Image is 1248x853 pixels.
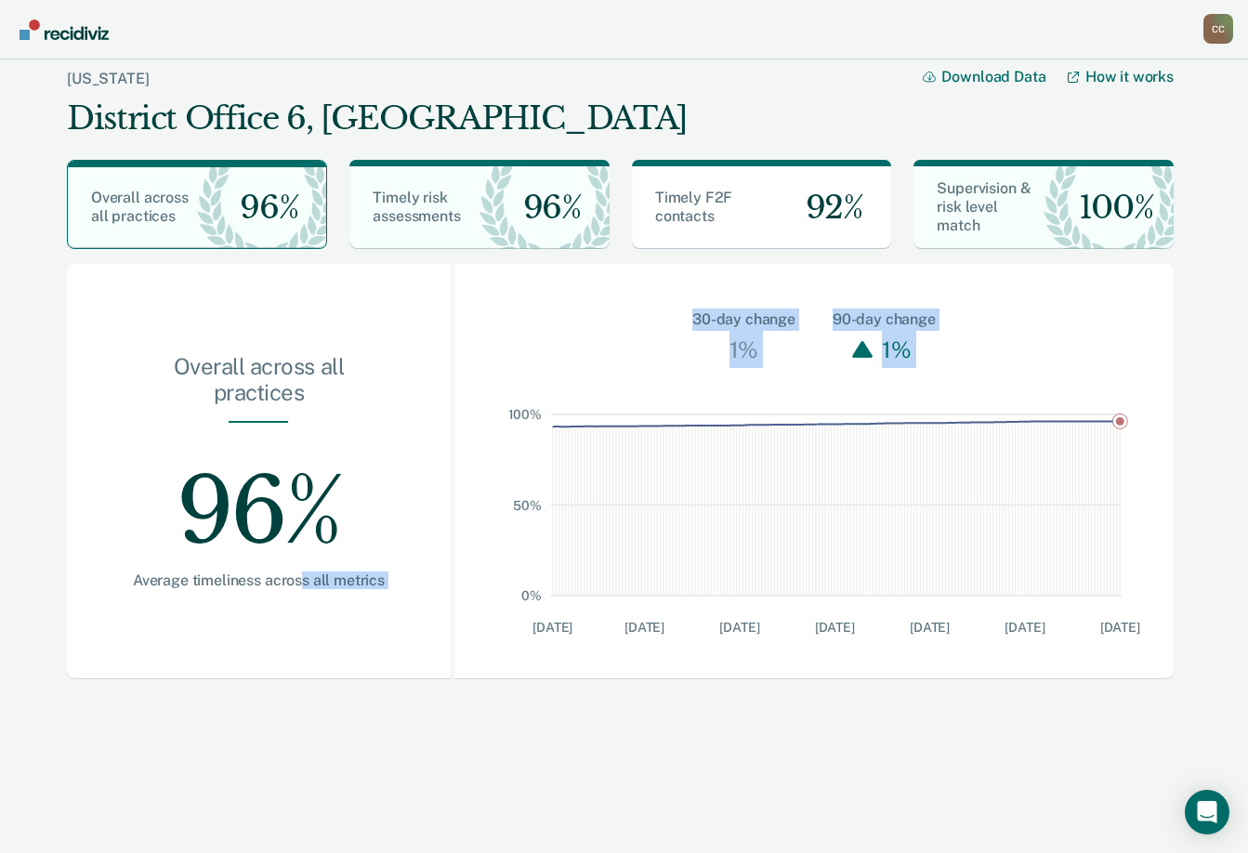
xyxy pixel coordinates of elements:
[791,189,863,227] span: 92%
[373,189,460,225] span: Timely risk assessments
[67,99,688,138] div: District Office 6, [GEOGRAPHIC_DATA]
[1185,790,1229,834] div: Open Intercom Messenger
[508,189,582,227] span: 96%
[692,308,795,331] div: 30-day change
[833,308,936,331] div: 90-day change
[225,189,298,227] span: 96%
[20,20,109,40] img: Recidiviz
[1068,68,1174,85] a: How it works
[815,620,855,635] text: [DATE]
[624,620,664,635] text: [DATE]
[910,620,950,635] text: [DATE]
[923,68,1068,85] button: Download Data
[719,620,759,635] text: [DATE]
[67,70,149,87] a: [US_STATE]
[877,331,915,368] div: 1%
[1203,14,1233,44] button: Profile dropdown button
[126,571,391,589] div: Average timeliness across all metrics
[91,189,189,225] span: Overall across all practices
[532,620,572,635] text: [DATE]
[126,423,391,571] div: 96%
[725,331,763,368] div: 1%
[1203,14,1233,44] div: C C
[1005,620,1044,635] text: [DATE]
[655,189,732,225] span: Timely F2F contacts
[126,353,391,422] div: Overall across all practices
[1100,620,1140,635] text: [DATE]
[1064,189,1154,227] span: 100%
[937,179,1031,234] span: Supervision & risk level match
